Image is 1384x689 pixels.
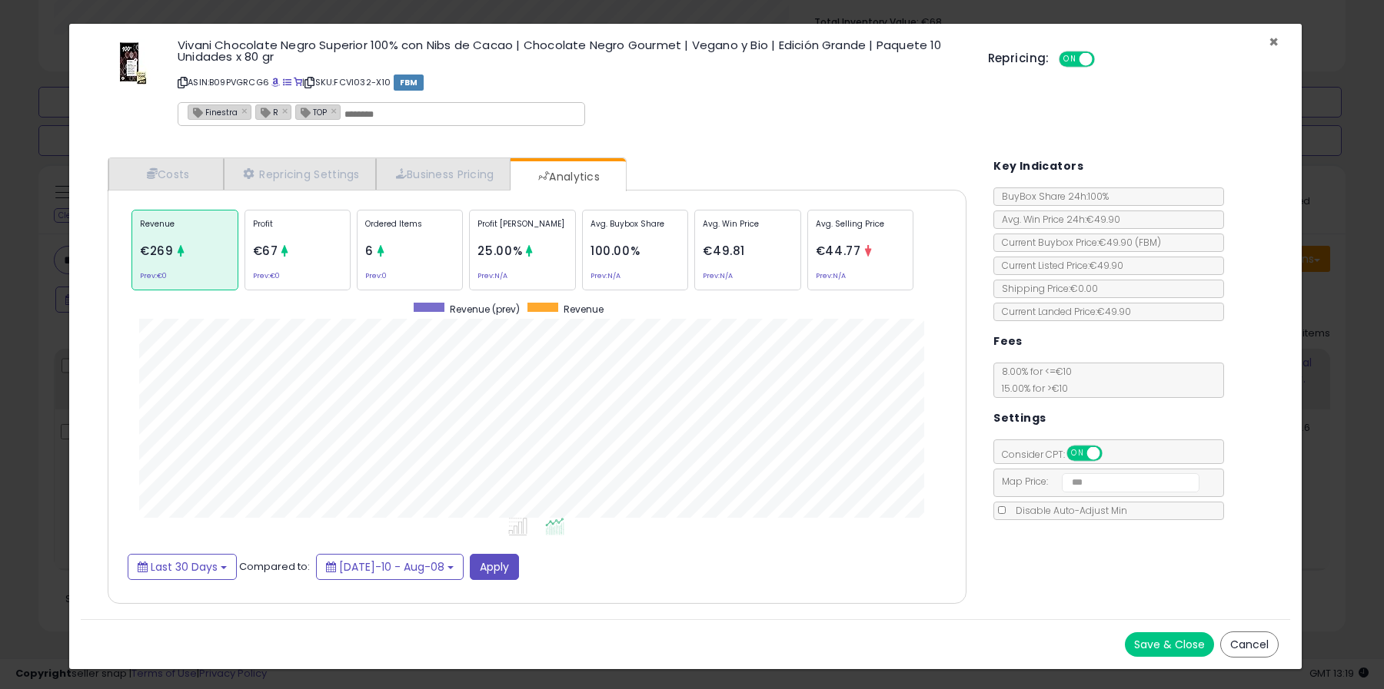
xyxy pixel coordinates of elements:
[703,273,733,278] small: Prev: N/A
[994,365,1072,395] span: 8.00 % for <= €10
[1092,53,1116,66] span: OFF
[140,218,229,241] p: Revenue
[282,104,291,118] a: ×
[296,105,327,118] span: TOP
[1060,53,1080,66] span: ON
[703,243,745,259] span: €49.81
[1125,632,1214,657] button: Save & Close
[993,409,1046,428] h5: Settings
[178,39,965,62] h3: Vivani Chocolate Negro Superior 100% con Nibs de Cacao | Chocolate Negro Gourmet | Vegano y Bio |...
[703,218,792,241] p: Avg. Win Price
[450,303,520,316] span: Revenue (prev)
[1100,447,1125,460] span: OFF
[994,305,1131,318] span: Current Landed Price: €49.90
[1008,504,1127,517] span: Disable Auto-Adjust Min
[477,218,567,241] p: Profit [PERSON_NAME]
[1099,236,1161,249] span: €49.90
[994,259,1123,272] span: Current Listed Price: €49.90
[994,236,1161,249] span: Current Buybox Price:
[994,475,1199,488] span: Map Price:
[816,243,861,259] span: €44.77
[253,218,342,241] p: Profit
[151,559,218,575] span: Last 30 Days
[993,332,1023,351] h5: Fees
[239,558,310,573] span: Compared to:
[591,243,640,259] span: 100.00%
[108,39,151,85] img: 41-WnEal0kL._SL60_.jpg
[994,448,1123,461] span: Consider CPT:
[591,218,680,241] p: Avg. Buybox Share
[994,382,1068,395] span: 15.00 % for > €10
[1068,447,1087,460] span: ON
[994,190,1109,203] span: BuyBox Share 24h: 100%
[283,76,291,88] a: All offer listings
[1269,31,1279,53] span: ×
[993,157,1083,176] h5: Key Indicators
[591,273,620,278] small: Prev: N/A
[477,273,507,278] small: Prev: N/A
[470,554,519,580] button: Apply
[994,213,1120,226] span: Avg. Win Price 24h: €49.90
[1220,631,1279,658] button: Cancel
[331,104,340,118] a: ×
[140,273,167,278] small: Prev: €0
[564,303,604,316] span: Revenue
[816,218,905,241] p: Avg. Selling Price
[253,243,278,259] span: €67
[140,243,174,259] span: €269
[988,52,1050,65] h5: Repricing:
[511,161,624,192] a: Analytics
[365,273,387,278] small: Prev: 0
[108,158,224,190] a: Costs
[339,559,444,575] span: [DATE]-10 - Aug-08
[224,158,376,190] a: Repricing Settings
[294,76,302,88] a: Your listing only
[994,282,1098,295] span: Shipping Price: €0.00
[365,218,454,241] p: Ordered Items
[241,104,251,118] a: ×
[376,158,511,190] a: Business Pricing
[178,70,965,94] p: ASIN: B09PVGRCG6 | SKU: FCVI032-X10
[816,273,846,278] small: Prev: N/A
[365,243,374,259] span: 6
[271,76,280,88] a: BuyBox page
[477,243,522,259] span: 25.00%
[188,105,238,118] span: Finestra
[253,273,280,278] small: Prev: €0
[394,75,424,91] span: FBM
[256,105,278,118] span: R
[1135,236,1161,249] span: ( FBM )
